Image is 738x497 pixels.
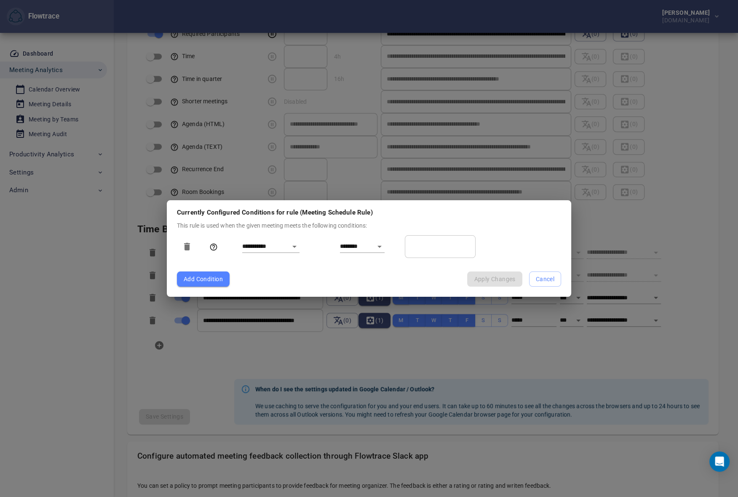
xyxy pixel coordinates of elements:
[177,271,230,287] button: Add Condition
[536,274,554,285] span: Cancel
[709,451,730,472] div: Open Intercom Messenger
[177,209,561,216] h5: Currently Configured Conditions for rule (Meeting Schedule Rule)
[177,221,561,230] p: This rule is used when the given meeting meets the following conditions:
[209,243,218,251] svg: Applies this rule to meetings where recurring total time is (participants * duration * recurrence...
[177,236,197,257] button: Delete this item
[184,274,223,285] span: Add Condition
[529,271,561,287] button: Cancel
